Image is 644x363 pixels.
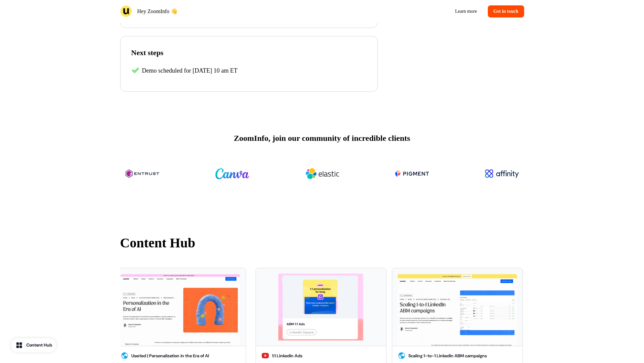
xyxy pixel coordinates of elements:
[488,5,524,17] a: Get in touch
[131,353,209,359] div: Userled | Personalization in the Era of AI
[26,342,52,349] div: Content Hub
[234,132,410,144] p: ZoomInfo, join our community of incredible clients
[450,5,482,17] a: Learn more
[137,7,178,15] p: Hey ZoomInfo 👋
[261,274,381,341] img: 1:1 LinkedIn Ads
[120,233,524,253] p: Content Hub
[398,274,517,346] img: Scaling 1-to-1 LinkedIn ABM campaigns
[272,353,302,359] div: 1:1 LinkedIn Ads
[408,353,487,359] div: Scaling 1-to-1 LinkedIn ABM campaigns
[121,274,240,346] img: Userled | Personalization in the Era of AI
[11,338,56,352] button: Content Hub
[131,47,367,58] p: Next steps
[142,66,238,75] p: Demo scheduled for [DATE] 10 am ET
